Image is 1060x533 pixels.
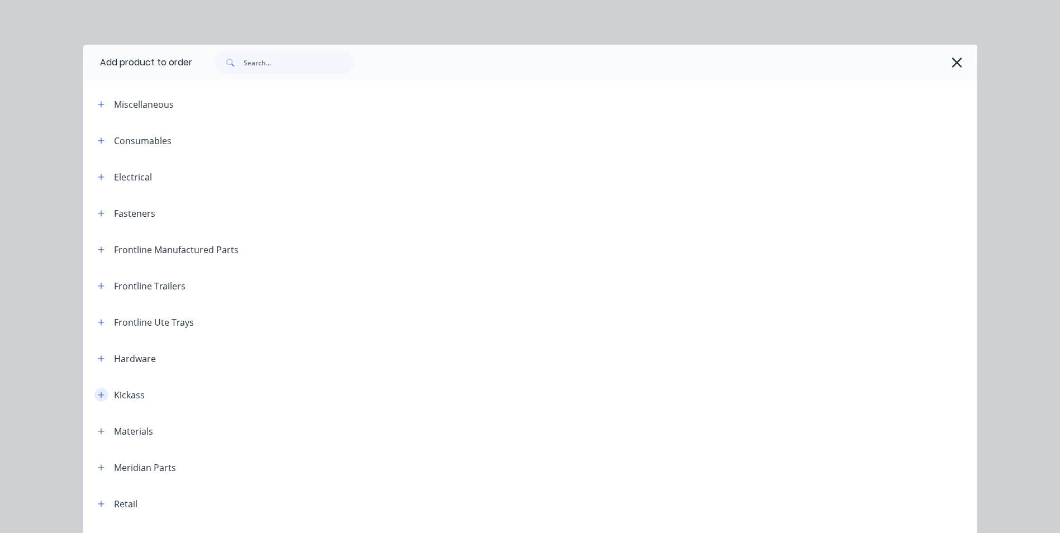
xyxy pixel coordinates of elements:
div: Frontline Manufactured Parts [114,243,239,256]
div: Meridian Parts [114,461,176,474]
div: Retail [114,497,137,511]
div: Add product to order [83,45,192,80]
div: Frontline Ute Trays [114,316,194,329]
div: Electrical [114,170,152,184]
div: Materials [114,425,153,438]
div: Miscellaneous [114,98,174,111]
input: Search... [244,51,354,74]
div: Consumables [114,134,172,147]
div: Fasteners [114,207,155,220]
div: Kickass [114,388,145,402]
div: Hardware [114,352,156,365]
div: Frontline Trailers [114,279,186,293]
